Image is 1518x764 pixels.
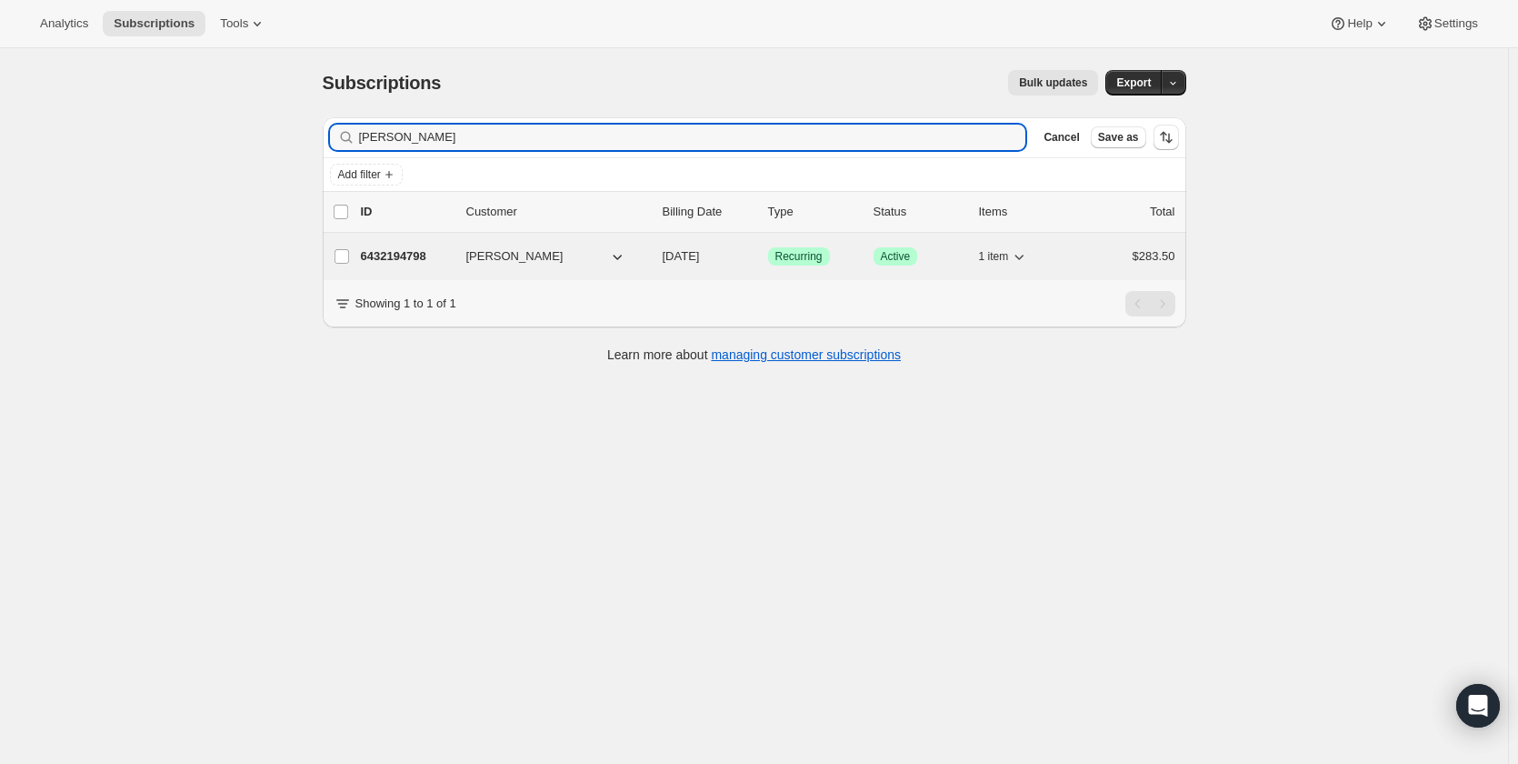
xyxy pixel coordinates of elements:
button: Add filter [330,164,403,186]
button: Bulk updates [1008,70,1098,95]
span: Save as [1098,130,1139,145]
span: Export [1116,75,1151,90]
span: Recurring [775,249,823,264]
div: Items [979,203,1070,221]
p: Showing 1 to 1 of 1 [355,295,456,313]
p: Learn more about [607,346,901,364]
span: $283.50 [1133,249,1175,263]
button: Sort the results [1153,125,1179,150]
span: Active [881,249,911,264]
span: [DATE] [663,249,700,263]
button: Subscriptions [103,11,205,36]
span: Analytics [40,16,88,31]
div: Type [768,203,859,221]
button: Help [1318,11,1401,36]
nav: Pagination [1125,291,1175,317]
button: 1 item [979,244,1029,269]
button: Cancel [1036,126,1086,148]
span: Settings [1434,16,1478,31]
button: Settings [1405,11,1489,36]
button: Export [1105,70,1162,95]
p: Status [874,203,964,221]
button: Tools [209,11,277,36]
div: Open Intercom Messenger [1456,684,1500,728]
button: [PERSON_NAME] [455,242,637,271]
span: Add filter [338,167,381,182]
div: 6432194798[PERSON_NAME][DATE]SuccessRecurringSuccessActive1 item$283.50 [361,244,1175,269]
button: Analytics [29,11,99,36]
p: Customer [466,203,648,221]
span: [PERSON_NAME] [466,247,564,266]
span: Bulk updates [1019,75,1087,90]
div: IDCustomerBilling DateTypeStatusItemsTotal [361,203,1175,221]
p: 6432194798 [361,247,452,266]
p: ID [361,203,452,221]
button: Save as [1091,126,1146,148]
span: Help [1347,16,1372,31]
span: 1 item [979,249,1009,264]
p: Total [1150,203,1174,221]
p: Billing Date [663,203,754,221]
span: Subscriptions [323,73,442,93]
a: managing customer subscriptions [711,347,901,362]
span: Tools [220,16,248,31]
input: Filter subscribers [359,125,1026,150]
span: Subscriptions [114,16,195,31]
span: Cancel [1044,130,1079,145]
